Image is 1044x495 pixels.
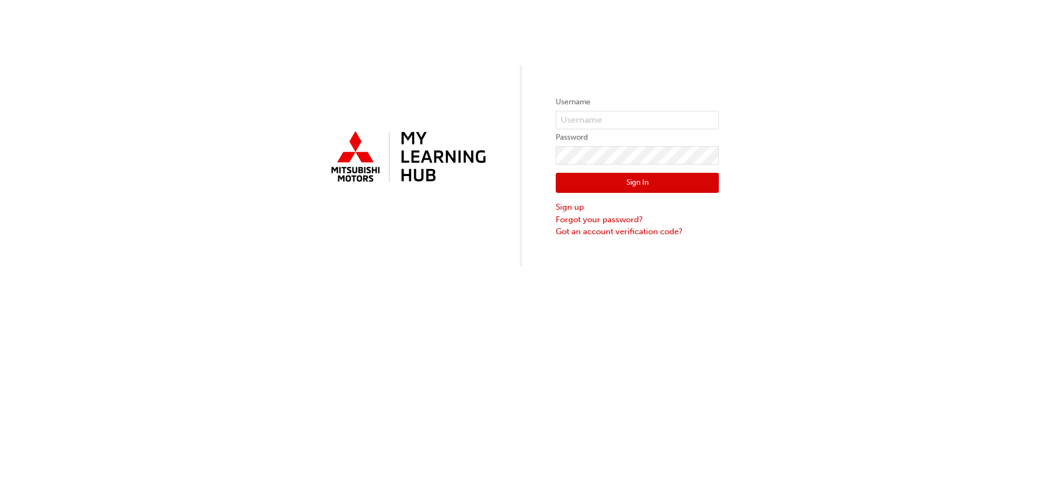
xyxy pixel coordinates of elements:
button: Sign In [556,173,719,193]
label: Username [556,96,719,109]
a: Got an account verification code? [556,225,719,238]
a: Forgot your password? [556,214,719,226]
a: Sign up [556,201,719,214]
input: Username [556,111,719,129]
img: mmal [325,127,488,189]
label: Password [556,131,719,144]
